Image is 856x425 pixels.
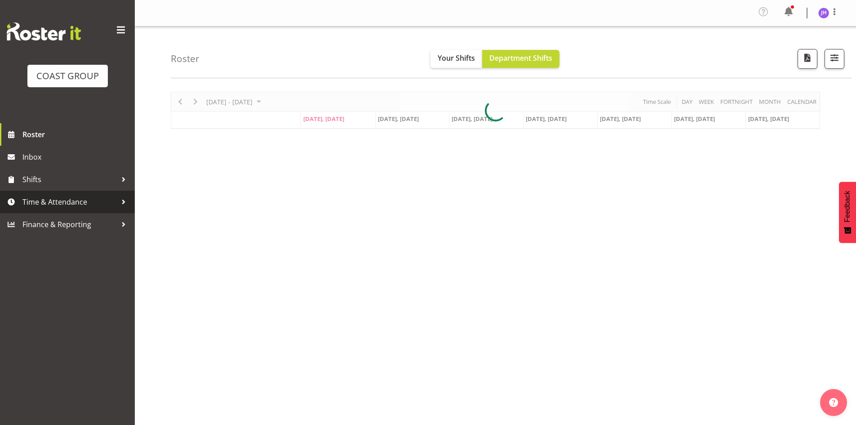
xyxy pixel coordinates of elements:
span: Department Shifts [489,53,552,63]
span: Inbox [22,150,130,164]
h4: Roster [171,54,200,64]
button: Download a PDF of the roster according to the set date range. [798,49,817,69]
span: Finance & Reporting [22,218,117,231]
div: COAST GROUP [36,69,99,83]
span: Shifts [22,173,117,186]
button: Filter Shifts [825,49,844,69]
button: Department Shifts [482,50,559,68]
img: jeremy-hogan1166.jpg [818,8,829,18]
img: help-xxl-2.png [829,398,838,407]
span: Your Shifts [438,53,475,63]
span: Time & Attendance [22,195,117,209]
img: Rosterit website logo [7,22,81,40]
button: Your Shifts [430,50,482,68]
span: Feedback [843,191,852,222]
button: Feedback - Show survey [839,182,856,243]
span: Roster [22,128,130,141]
